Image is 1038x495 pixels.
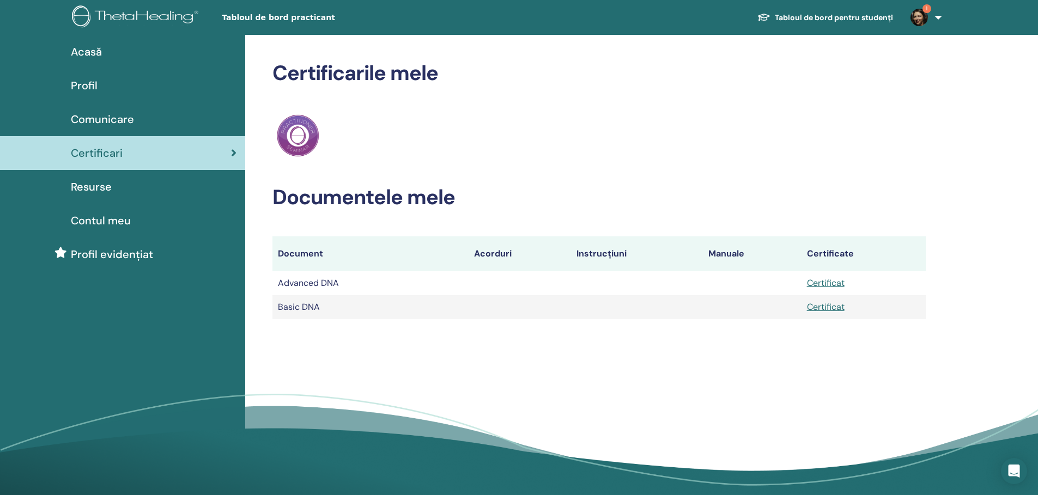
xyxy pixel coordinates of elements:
[272,185,926,210] h2: Documentele mele
[72,5,202,30] img: logo.png
[703,236,802,271] th: Manuale
[272,295,469,319] td: Basic DNA
[802,236,926,271] th: Certificate
[71,44,102,60] span: Acasă
[272,236,469,271] th: Document
[71,212,131,229] span: Contul meu
[222,12,385,23] span: Tabloul de bord practicant
[749,8,902,28] a: Tabloul de bord pentru studenți
[272,271,469,295] td: Advanced DNA
[1001,458,1027,484] div: Open Intercom Messenger
[757,13,770,22] img: graduation-cap-white.svg
[469,236,571,271] th: Acorduri
[807,277,845,289] a: Certificat
[71,145,123,161] span: Certificari
[71,179,112,195] span: Resurse
[272,61,926,86] h2: Certificarile mele
[571,236,703,271] th: Instrucțiuni
[910,9,928,26] img: default.jpg
[277,114,319,157] img: Practitioner
[71,111,134,127] span: Comunicare
[71,77,98,94] span: Profil
[922,4,931,13] span: 1
[807,301,845,313] a: Certificat
[71,246,153,262] span: Profil evidențiat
